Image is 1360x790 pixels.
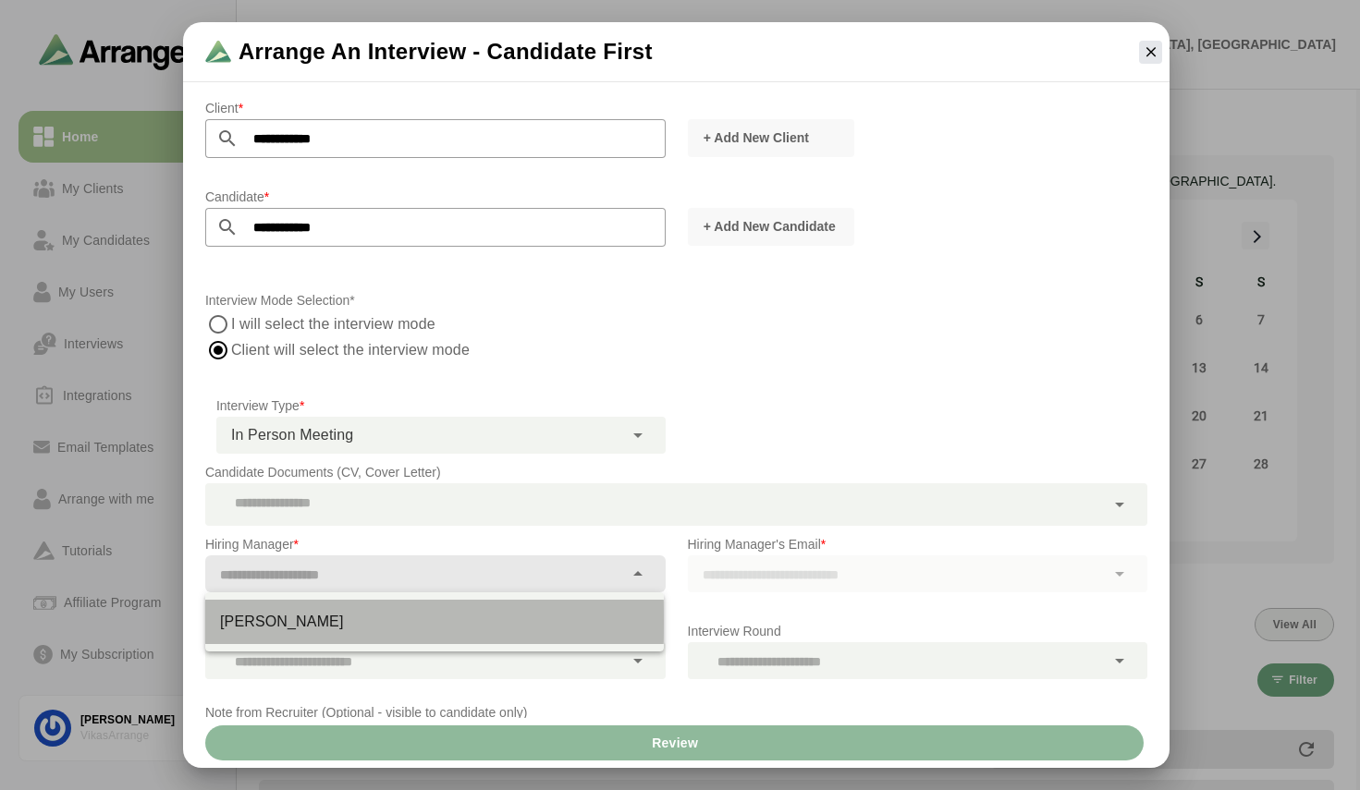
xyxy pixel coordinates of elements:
[688,533,1148,555] p: Hiring Manager's Email
[205,97,666,119] p: Client
[205,461,1147,483] p: Candidate Documents (CV, Cover Letter)
[216,395,666,417] p: Interview Type
[220,611,649,633] div: [PERSON_NAME]
[205,533,666,555] p: Hiring Manager
[205,289,1147,311] p: Interview Mode Selection*
[688,119,854,157] button: + Add New Client
[688,208,854,246] button: + Add New Candidate
[703,217,836,236] span: + Add New Candidate
[231,337,557,363] label: Client will select the interview mode
[239,37,653,67] span: Arrange an Interview - Candidate First
[205,701,1147,723] p: Note from Recruiter (Optional - visible to candidate only)
[703,128,809,147] span: + Add New Client
[231,423,353,447] span: In Person Meeting
[205,186,666,208] p: Candidate
[231,311,436,337] label: I will select the interview mode
[688,620,1148,642] p: Interview Round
